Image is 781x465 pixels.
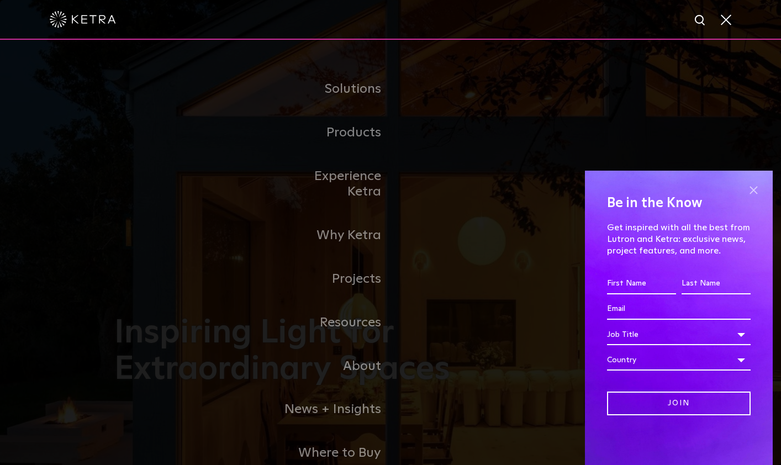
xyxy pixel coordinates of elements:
[607,222,751,256] p: Get inspired with all the best from Lutron and Ketra: exclusive news, project features, and more.
[607,273,676,294] input: First Name
[277,111,390,155] a: Products
[607,193,751,214] h4: Be in the Know
[277,214,390,257] a: Why Ketra
[50,11,116,28] img: ketra-logo-2019-white
[694,14,708,28] img: search icon
[682,273,751,294] input: Last Name
[277,155,390,214] a: Experience Ketra
[277,388,390,431] a: News + Insights
[277,67,390,111] a: Solutions
[277,257,390,301] a: Projects
[607,392,751,415] input: Join
[277,301,390,345] a: Resources
[277,345,390,388] a: About
[607,350,751,371] div: Country
[607,299,751,320] input: Email
[607,324,751,345] div: Job Title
